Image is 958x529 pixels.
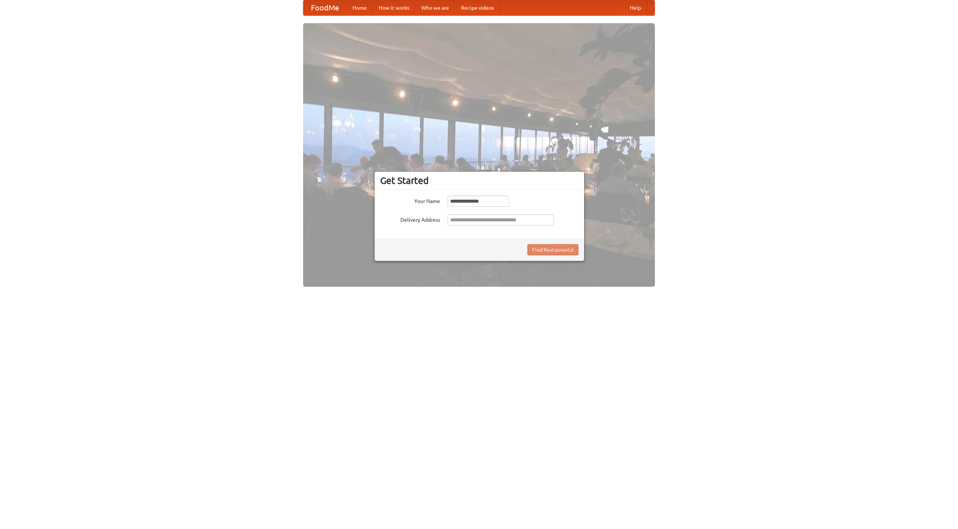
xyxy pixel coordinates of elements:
a: Home [347,0,373,15]
a: Help [624,0,647,15]
label: Your Name [380,196,440,205]
button: Find Restaurants! [527,244,579,255]
a: How it works [373,0,415,15]
a: Who we are [415,0,455,15]
h3: Get Started [380,175,579,186]
label: Delivery Address [380,214,440,224]
a: FoodMe [303,0,347,15]
a: Recipe videos [455,0,500,15]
